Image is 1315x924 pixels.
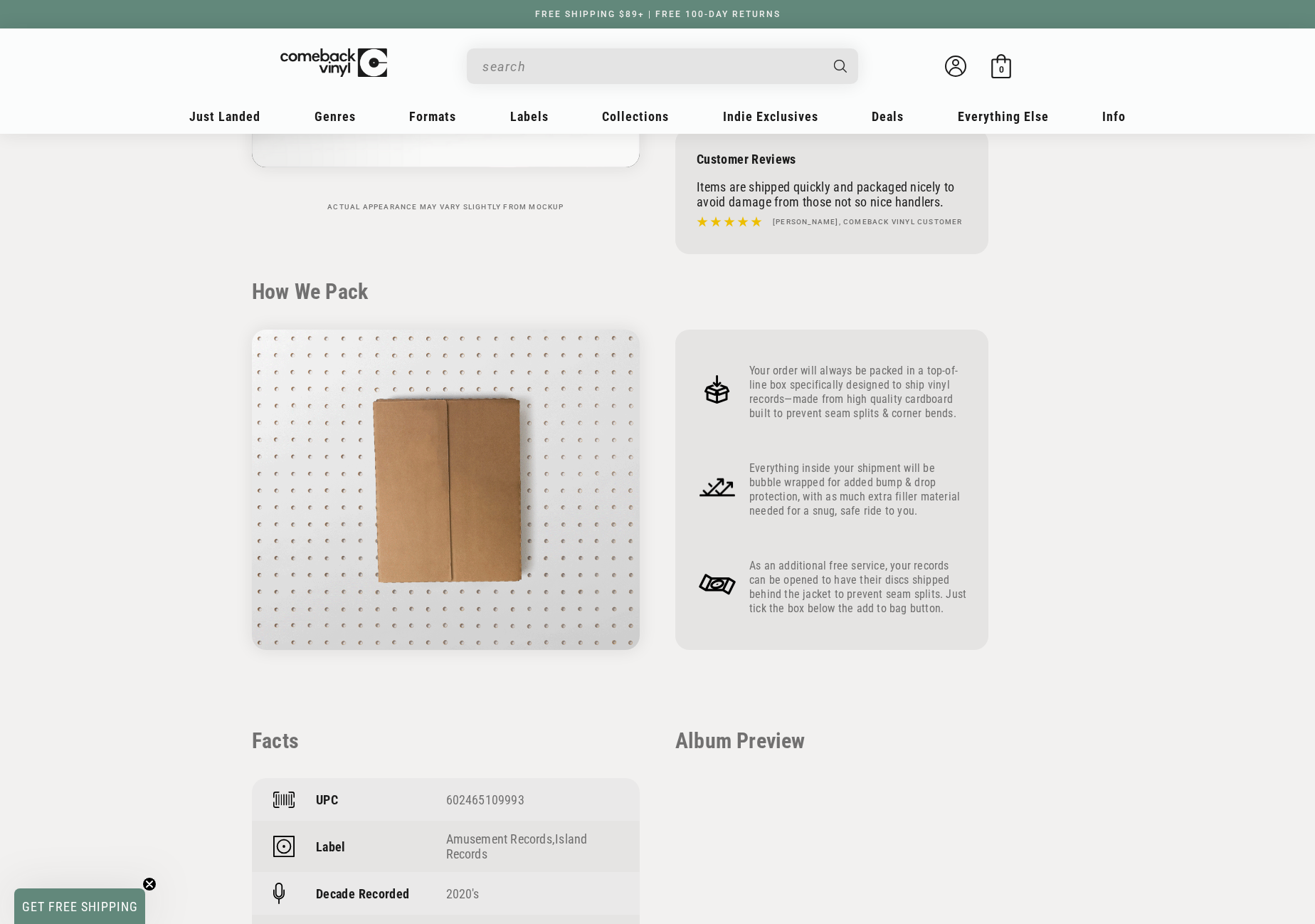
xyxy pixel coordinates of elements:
[446,792,619,807] div: 602465109993
[316,886,409,901] p: Decade Recorded
[749,364,967,421] p: Your order will always be packed in a top-of-line box specifically designed to ship vinyl records...
[697,152,967,167] p: Customer Reviews
[252,279,1063,305] h2: How We Pack
[1102,109,1126,124] span: Info
[22,899,138,914] span: GET FREE SHIPPING
[773,216,963,228] h4: [PERSON_NAME], Comeback Vinyl customer
[958,109,1049,124] span: Everything Else
[409,109,456,124] span: Formats
[446,831,552,846] a: Amusement Records
[749,461,967,518] p: Everything inside your shipment will be bubble wrapped for added bump & drop protection, with as ...
[999,64,1004,75] span: 0
[697,564,738,605] img: Frame_4_2.png
[316,839,346,854] p: Label
[697,466,738,508] img: Frame_4_1.png
[521,9,795,19] a: FREE SHIPPING $89+ | FREE 100-DAY RETURNS
[482,52,820,81] input: When autocomplete results are available use up and down arrows to review and enter to select
[316,792,338,807] p: UPC
[822,48,860,84] button: Search
[14,888,145,924] div: GET FREE SHIPPINGClose teaser
[723,109,818,124] span: Indie Exclusives
[675,728,988,753] p: Album Preview
[602,109,669,124] span: Collections
[252,203,640,211] p: Actual appearance may vary slightly from mockup
[446,831,619,861] div: ,
[749,559,967,616] p: As an additional free service, your records can be opened to have their discs shipped behind the ...
[252,728,640,753] p: Facts
[446,886,480,901] a: 2020's
[315,109,356,124] span: Genres
[142,877,157,891] button: Close teaser
[467,48,858,84] div: Search
[189,109,260,124] span: Just Landed
[697,213,762,231] img: star5.svg
[697,179,967,209] p: Items are shipped quickly and packaged nicely to avoid damage from those not so nice handlers.
[872,109,904,124] span: Deals
[446,831,588,861] a: Island Records
[697,369,738,410] img: Frame_4.png
[510,109,549,124] span: Labels
[252,330,640,650] img: HowWePack-Updated.gif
